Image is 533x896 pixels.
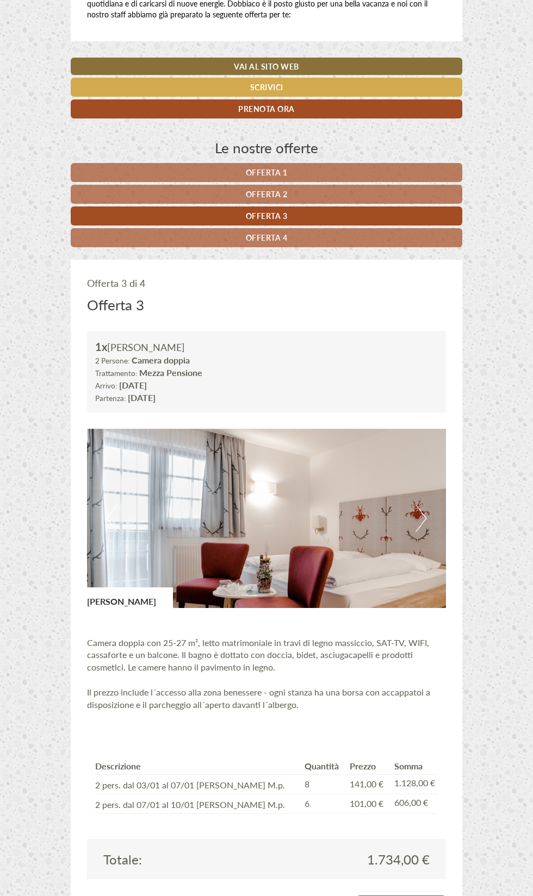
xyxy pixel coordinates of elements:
small: Partenza: [95,393,126,403]
b: [DATE] [119,379,147,391]
div: [DATE] [159,8,200,27]
b: 1x [95,339,107,354]
span: 141,00 € [350,778,383,790]
td: 1.128,00 € [390,775,438,794]
span: Offerta 4 [246,232,288,243]
th: Quantità [300,758,345,775]
img: image [87,429,446,608]
button: Invia [303,286,360,305]
span: Offerta 1 [246,167,288,178]
span: 101,00 € [350,797,383,810]
div: [PERSON_NAME] [87,587,172,608]
span: Offerta 2 [246,189,288,199]
a: Vai al sito web [71,58,462,75]
td: 6 [300,794,345,814]
small: Arrivo: [95,380,117,391]
button: Next [416,505,427,532]
td: 8 [300,775,345,794]
div: [PERSON_NAME] [95,339,438,355]
div: Le nostre offerte [71,137,462,158]
span: 1.734,00 € [367,850,430,868]
b: [DATE] [128,391,156,404]
a: Scrivici [71,78,462,97]
th: Descrizione [95,758,300,775]
small: 2 Persone: [95,355,129,366]
div: Offerta 3 [87,295,144,315]
a: Prenota ora [71,99,462,118]
b: Mezza Pensione [139,366,202,379]
div: Totale: [95,850,266,868]
td: 2 pers. dal 03/01 al 07/01 [PERSON_NAME] M.p. [95,775,300,794]
p: Camera doppia con 25-27 m², letto matrimoniale in travi di legno massiccio, SAT-TV, WIFI, cassafo... [87,624,446,711]
small: Trattamento: [95,368,137,378]
span: Offerta 3 di 4 [87,276,145,290]
th: Prezzo [345,758,390,775]
button: Previous [106,505,117,532]
span: Offerta 3 [246,210,288,221]
td: 2 pers. dal 07/01 al 10/01 [PERSON_NAME] M.p. [95,794,300,814]
small: 19:59 [16,53,161,60]
td: 606,00 € [390,794,438,814]
div: Hotel Kirchenwirt [16,32,161,40]
div: Buon giorno, come possiamo aiutarla? [8,29,166,62]
th: Somma [390,758,438,775]
b: Camera doppia [132,354,190,366]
